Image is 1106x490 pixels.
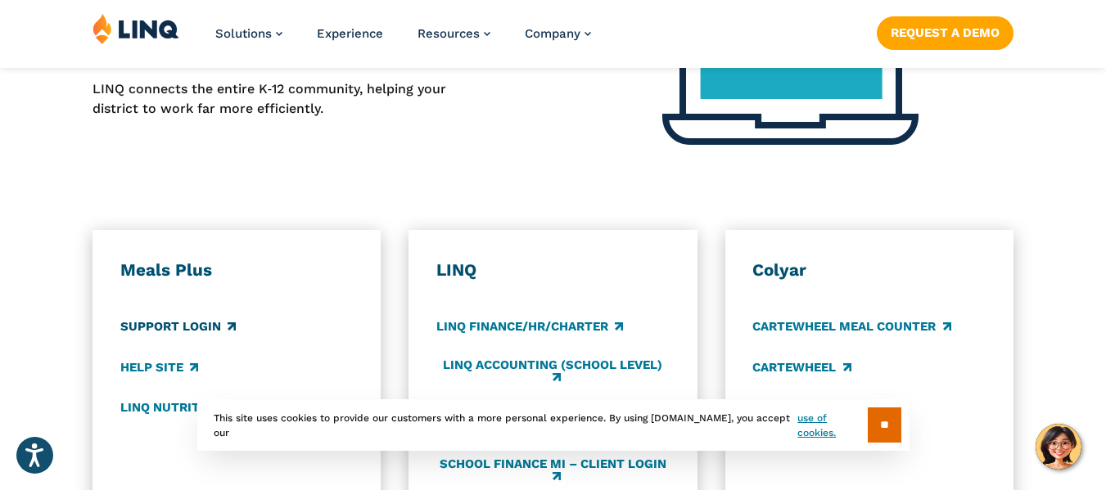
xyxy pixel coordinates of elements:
a: LINQ Nutrition (Meals Plus v10) [120,398,353,416]
a: Solutions [215,26,282,41]
a: CARTEWHEEL [752,358,851,376]
span: Solutions [215,26,272,41]
div: This site uses cookies to provide our customers with a more personal experience. By using [DOMAIN... [197,399,910,451]
nav: Button Navigation [877,13,1013,49]
h3: Colyar [752,259,986,281]
a: Support Login [120,318,236,336]
a: Experience [317,26,383,41]
a: Request a Demo [877,16,1013,49]
button: Hello, have a question? Let’s chat. [1036,424,1081,470]
a: LINQ Accounting (school level) [436,358,670,385]
a: Help Site [120,358,198,376]
a: Company [525,26,591,41]
a: LINQ Finance/HR/Charter [436,318,623,336]
p: LINQ connects the entire K‑12 community, helping your district to work far more efficiently. [93,79,460,119]
h3: LINQ [436,259,670,281]
img: LINQ | K‑12 Software [93,13,179,44]
span: Resources [418,26,480,41]
a: Resources [418,26,490,41]
nav: Primary Navigation [215,13,591,67]
a: CARTEWHEEL Meal Counter [752,318,950,336]
h3: Meals Plus [120,259,354,281]
a: use of cookies. [797,411,867,440]
span: Company [525,26,580,41]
